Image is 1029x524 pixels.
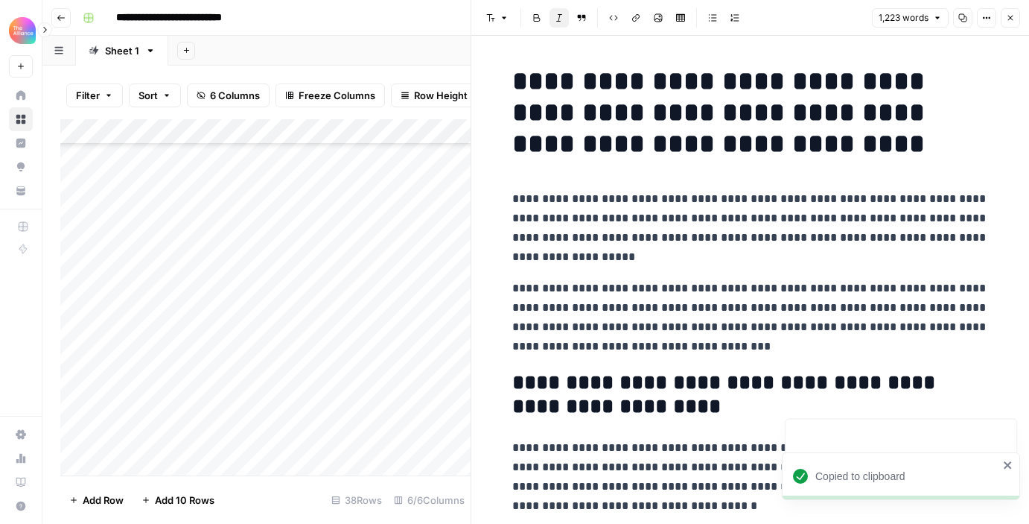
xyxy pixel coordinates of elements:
span: Sort [138,88,158,103]
button: Add 10 Rows [133,488,223,512]
div: 6/6 Columns [388,488,471,512]
span: Freeze Columns [299,88,375,103]
span: Filter [76,88,100,103]
button: close [1003,459,1013,471]
button: Add Row [60,488,133,512]
div: 38 Rows [325,488,388,512]
div: Copied to clipboard [815,469,998,484]
button: Help + Support [9,494,33,518]
span: 6 Columns [210,88,260,103]
span: Add Row [83,493,124,508]
a: Learning Hub [9,470,33,494]
a: Usage [9,446,33,470]
a: Sheet 1 [76,36,168,66]
span: Row Height [414,88,468,103]
span: 1,223 words [879,11,928,25]
span: Add 10 Rows [155,493,214,508]
button: Sort [129,83,181,107]
a: Home [9,83,33,107]
button: Freeze Columns [275,83,385,107]
a: Settings [9,423,33,446]
a: Opportunities [9,155,33,179]
button: Filter [66,83,123,107]
button: Workspace: Alliance [9,12,33,49]
a: Browse [9,107,33,131]
a: Your Data [9,179,33,203]
button: 1,223 words [872,8,949,28]
img: Alliance Logo [9,17,36,44]
div: Sheet 1 [105,43,139,58]
button: 6 Columns [187,83,270,107]
button: Row Height [391,83,477,107]
a: Insights [9,131,33,155]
